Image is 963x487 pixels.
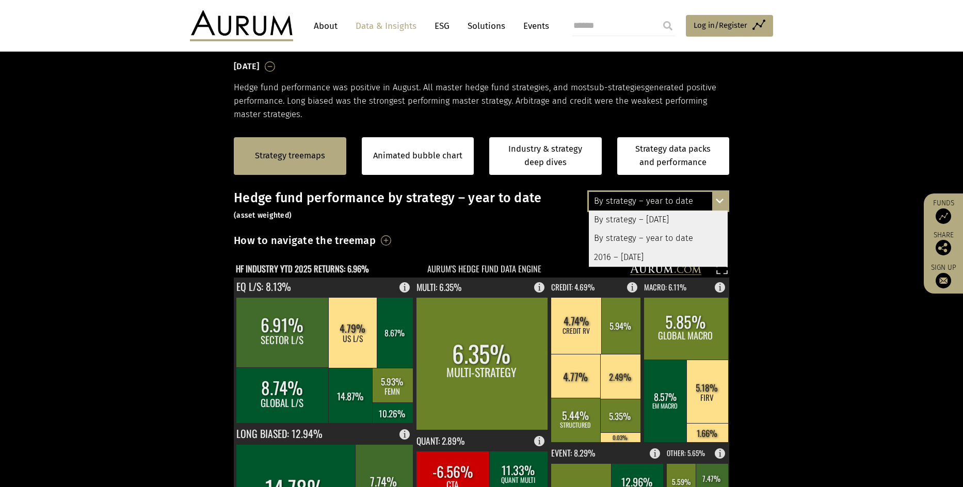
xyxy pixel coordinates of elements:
[589,210,728,229] div: By strategy – [DATE]
[234,232,376,249] h3: How to navigate the treemap
[255,149,325,163] a: Strategy treemaps
[518,17,549,36] a: Events
[929,232,958,255] div: Share
[429,17,455,36] a: ESG
[590,83,645,92] span: sub-strategies
[234,59,260,74] h3: [DATE]
[617,137,730,175] a: Strategy data packs and performance
[929,263,958,288] a: Sign up
[589,192,728,210] div: By strategy – year to date
[373,149,462,163] a: Animated bubble chart
[309,17,343,36] a: About
[686,15,773,37] a: Log in/Register
[234,211,292,220] small: (asset weighted)
[929,199,958,224] a: Funds
[462,17,510,36] a: Solutions
[589,248,728,267] div: 2016 – [DATE]
[234,81,729,122] p: Hedge fund performance was positive in August. All master hedge fund strategies, and most generat...
[936,208,951,224] img: Access Funds
[350,17,422,36] a: Data & Insights
[936,240,951,255] img: Share this post
[936,273,951,288] img: Sign up to our newsletter
[489,137,602,175] a: Industry & strategy deep dives
[694,19,747,31] span: Log in/Register
[657,15,678,36] input: Submit
[589,229,728,248] div: By strategy – year to date
[190,10,293,41] img: Aurum
[234,190,729,221] h3: Hedge fund performance by strategy – year to date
